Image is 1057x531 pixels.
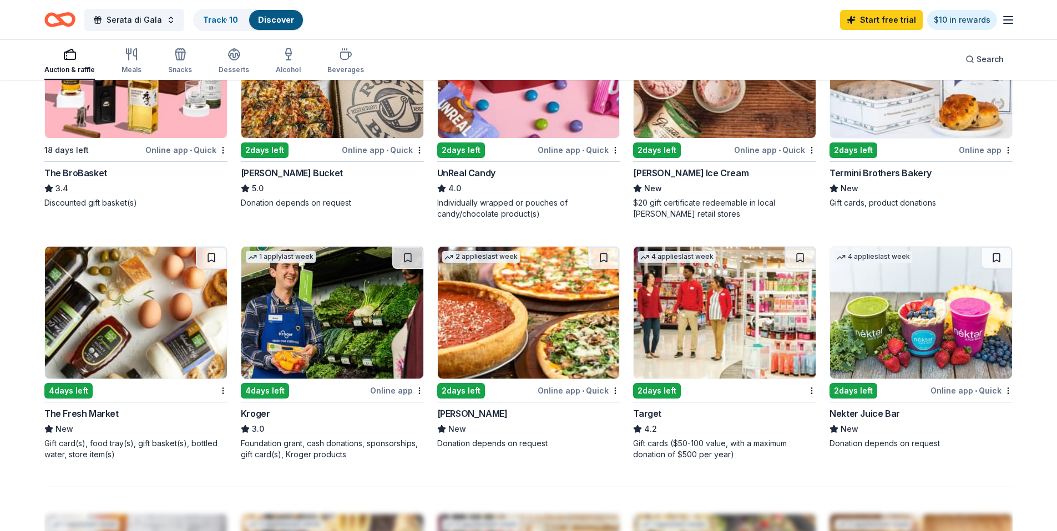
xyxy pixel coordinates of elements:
a: Image for Rusty Bucket1 applylast week2days leftOnline app•Quick[PERSON_NAME] Bucket5.0Donation d... [241,6,424,208]
span: New [841,422,858,436]
span: 4.2 [644,422,657,436]
a: Start free trial [840,10,923,30]
div: Online app Quick [145,143,227,157]
div: Online app Quick [342,143,424,157]
a: Image for Kroger1 applylast week4days leftOnline appKroger3.0Foundation grant, cash donations, sp... [241,246,424,460]
span: • [582,146,584,155]
div: [PERSON_NAME] Bucket [241,166,343,180]
div: Meals [122,65,141,74]
button: Search [957,48,1013,70]
div: [PERSON_NAME] Ice Cream [633,166,749,180]
div: Beverages [327,65,364,74]
div: Gift card(s), food tray(s), gift basket(s), bottled water, store item(s) [44,438,227,460]
div: Individually wrapped or pouches of candy/chocolate product(s) [437,197,620,219]
div: Desserts [219,65,249,74]
a: Image for Target4 applieslast week2days leftTarget4.2Gift cards ($50-100 value, with a maximum do... [633,246,816,460]
div: Online app [370,384,424,397]
div: Discounted gift basket(s) [44,197,227,208]
div: Snacks [168,65,192,74]
img: Image for The Fresh Market [45,247,227,379]
div: 4 days left [44,383,93,399]
div: 2 days left [830,142,877,158]
a: Track· 10 [203,15,238,24]
div: Online app Quick [538,143,620,157]
a: Home [44,7,75,33]
a: $10 in rewards [927,10,997,30]
div: Termini Brothers Bakery [830,166,932,180]
div: Target [633,407,661,420]
div: Online app Quick [538,384,620,397]
div: 18 days left [44,144,89,157]
div: 2 applies last week [442,251,520,263]
img: Image for Target [634,247,816,379]
div: 1 apply last week [246,251,316,263]
span: 3.0 [252,422,264,436]
span: Search [977,53,1004,66]
button: Desserts [219,43,249,80]
div: 4 applies last week [835,251,912,263]
span: New [55,422,73,436]
button: Track· 10Discover [193,9,304,31]
img: Image for Giordano's [438,247,620,379]
div: Auction & raffle [44,65,95,74]
span: New [448,422,466,436]
div: The Fresh Market [44,407,119,420]
div: The BroBasket [44,166,107,180]
a: Image for The Fresh Market4days leftThe Fresh MarketNewGift card(s), food tray(s), gift basket(s)... [44,246,227,460]
span: • [778,146,781,155]
div: Online app Quick [734,143,816,157]
div: $20 gift certificate redeemable in local [PERSON_NAME] retail stores [633,197,816,219]
div: 4 applies last week [638,251,716,263]
img: Image for Nekter Juice Bar [830,247,1012,379]
a: Discover [258,15,294,24]
a: Image for Termini Brothers Bakery6 applieslast week2days leftOnline appTermini Brothers BakeryNew... [830,6,1013,208]
a: Image for Nekter Juice Bar4 applieslast week2days leftOnline app•QuickNekter Juice BarNewDonation... [830,246,1013,449]
span: • [386,146,388,155]
span: 3.4 [55,182,68,195]
span: New [841,182,858,195]
div: 2 days left [830,383,877,399]
div: Gift cards, product donations [830,197,1013,208]
button: Snacks [168,43,192,80]
button: Beverages [327,43,364,80]
span: 5.0 [252,182,264,195]
div: [PERSON_NAME] [437,407,508,420]
div: Donation depends on request [830,438,1013,449]
span: 4.0 [448,182,461,195]
div: 2 days left [241,142,289,158]
span: • [975,386,977,395]
a: Image for The BroBasket9 applieslast week18 days leftOnline app•QuickThe BroBasket3.4Discounted g... [44,6,227,208]
div: Alcohol [276,65,301,74]
div: 2 days left [437,383,485,399]
button: Alcohol [276,43,301,80]
button: Auction & raffle [44,43,95,80]
img: Image for Kroger [241,247,423,379]
div: Kroger [241,407,270,420]
div: Donation depends on request [241,197,424,208]
button: Meals [122,43,141,80]
button: Serata di Gala [84,9,184,31]
div: 4 days left [241,383,289,399]
div: UnReal Candy [437,166,495,180]
div: 2 days left [633,383,681,399]
div: Online app Quick [930,384,1013,397]
div: 2 days left [437,142,485,158]
span: New [644,182,662,195]
a: Image for UnReal Candy6 applieslast week2days leftOnline app•QuickUnReal Candy4.0Individually wra... [437,6,620,219]
span: Serata di Gala [107,13,162,27]
span: • [190,146,192,155]
div: Foundation grant, cash donations, sponsorships, gift card(s), Kroger products [241,438,424,460]
div: Online app [959,143,1013,157]
a: Image for Graeter's Ice Cream2days leftOnline app•Quick[PERSON_NAME] Ice CreamNew$20 gift certifi... [633,6,816,219]
div: 2 days left [633,142,681,158]
div: Gift cards ($50-100 value, with a maximum donation of $500 per year) [633,438,816,460]
div: Nekter Juice Bar [830,407,900,420]
a: Image for Giordano's2 applieslast week2days leftOnline app•Quick[PERSON_NAME]NewDonation depends ... [437,246,620,449]
span: • [582,386,584,395]
div: Donation depends on request [437,438,620,449]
